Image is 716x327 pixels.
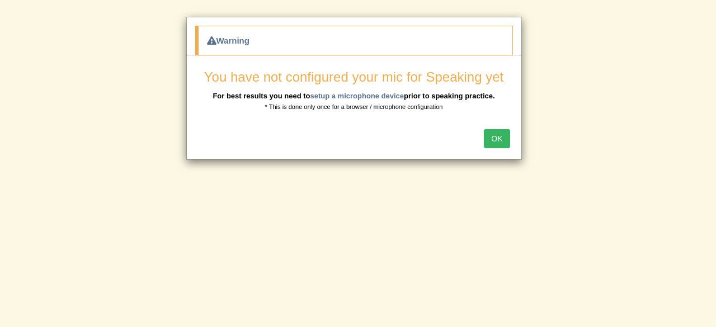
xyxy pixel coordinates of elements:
[310,92,404,100] a: setup a microphone device
[204,69,503,84] span: You have not configured your mic for Speaking yet
[213,92,494,100] b: For best results you need to prior to speaking practice.
[265,103,443,110] small: * This is done only once for a browser / microphone configuration
[484,129,510,148] button: OK
[195,26,513,55] div: Warning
